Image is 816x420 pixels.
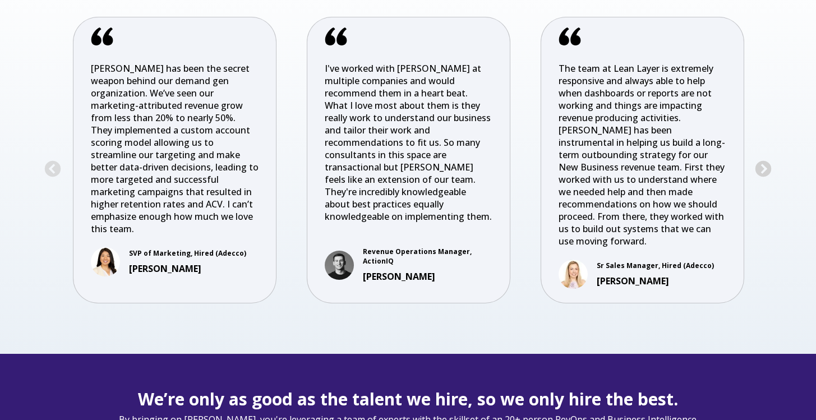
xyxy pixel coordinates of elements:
img: Eli Kaufman [325,251,354,280]
p: I've worked with [PERSON_NAME] at multiple companies and would recommend them in a heart beat. Wh... [325,62,492,235]
p: The team at Lean Layer is extremely responsive and always able to help when dashboards or reports... [559,62,726,247]
button: Next [754,160,772,178]
img: 1654100666250 [91,247,120,276]
p: [PERSON_NAME] has been the secret weapon behind our demand gen organization. We’ve seen our marke... [91,62,259,235]
button: Previous [44,160,62,178]
h3: [PERSON_NAME] [597,275,714,287]
p: SVP of Marketing, Hired (Adecco) [129,249,246,259]
span: We’re only as good as the talent we hire, so we only hire the best. [138,387,678,410]
img: Sam [559,260,588,289]
p: Sr Sales Manager, Hired (Adecco) [597,261,714,271]
p: Revenue Operations Manager, ActionIQ [363,247,492,266]
h3: [PERSON_NAME] [129,262,246,275]
h3: [PERSON_NAME] [363,270,492,283]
